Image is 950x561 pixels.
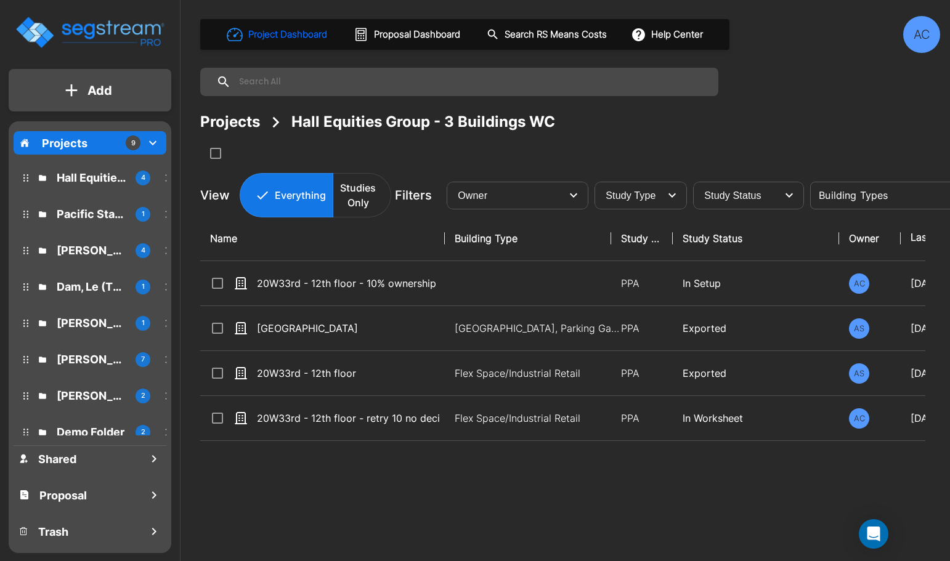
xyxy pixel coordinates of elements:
[142,281,145,292] p: 1
[257,321,440,336] p: [GEOGRAPHIC_DATA]
[142,209,145,219] p: 1
[257,276,440,291] p: 20W33rd - 12th floor - 10% ownership
[683,366,829,381] p: Exported
[39,487,87,504] h1: Proposal
[57,387,126,404] p: MJ Dean
[628,23,708,46] button: Help Center
[704,190,761,201] span: Study Status
[849,318,869,339] div: AS
[57,278,126,295] p: Dam, Le (The Boiling Crab)
[849,273,869,294] div: AC
[683,411,829,426] p: In Worksheet
[57,242,126,259] p: Simmons, Robert
[141,427,145,437] p: 2
[57,351,126,368] p: Melanie Weinrot
[231,68,712,96] input: Search All
[257,366,440,381] p: 20W33rd - 12th floor
[141,172,145,183] p: 4
[455,411,621,426] p: Flex Space/Industrial Retail
[482,23,614,47] button: Search RS Means Costs
[445,216,611,261] th: Building Type
[275,188,326,203] p: Everything
[395,186,432,204] p: Filters
[621,411,663,426] p: PPA
[291,111,555,133] div: Hall Equities Group - 3 Buildings WC
[222,21,334,48] button: Project Dashboard
[621,321,663,336] p: PPA
[203,141,228,166] button: SelectAll
[57,315,126,331] p: Dianne Dougherty
[455,321,621,336] p: [GEOGRAPHIC_DATA], Parking Garage, Commercial Property Site
[683,321,829,336] p: Exported
[903,16,940,53] div: AC
[240,173,391,217] div: Platform
[606,190,656,201] span: Study Type
[42,135,87,151] p: Projects
[240,173,333,217] button: Everything
[131,138,136,148] p: 9
[141,390,145,401] p: 2
[57,424,126,440] p: Demo Folder
[621,276,663,291] p: PPA
[141,245,145,256] p: 4
[200,186,230,204] p: View
[839,216,901,261] th: Owner
[141,354,145,365] p: 7
[458,190,487,201] span: Owner
[38,523,68,540] h1: Trash
[696,178,777,212] div: Select
[200,216,445,261] th: Name
[248,28,327,42] h1: Project Dashboard
[449,178,561,212] div: Select
[38,451,76,467] h1: Shared
[374,28,460,42] h1: Proposal Dashboard
[611,216,673,261] th: Study Type
[142,318,145,328] p: 1
[673,216,839,261] th: Study Status
[200,111,260,133] div: Projects
[849,363,869,384] div: AS
[257,411,440,426] p: 20W33rd - 12th floor - retry 10 no decimal
[87,81,112,100] p: Add
[57,169,126,186] p: Hall Equities Group - 3 Buildings WC
[340,180,376,210] p: Studies Only
[621,366,663,381] p: PPA
[9,73,171,108] button: Add
[333,173,391,217] button: Studies Only
[14,15,165,50] img: Logo
[597,178,660,212] div: Select
[505,28,607,42] h1: Search RS Means Costs
[455,366,621,381] p: Flex Space/Industrial Retail
[849,408,869,429] div: AC
[349,22,467,47] button: Proposal Dashboard
[683,276,829,291] p: In Setup
[57,206,126,222] p: Pacific States Petroleum
[859,519,888,549] div: Open Intercom Messenger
